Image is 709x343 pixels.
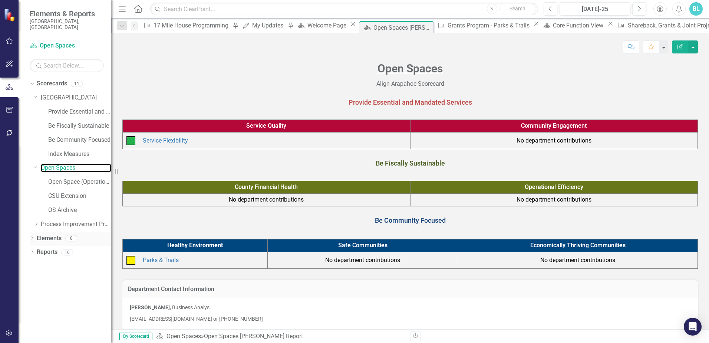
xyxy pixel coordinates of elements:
[41,220,111,229] a: Process Improvement Program
[295,21,349,30] a: Welcome Page
[553,21,606,30] div: Core Function View
[338,242,388,249] span: Safe Communities
[510,6,525,12] span: Search
[143,257,179,264] a: Parks & Trails
[562,5,628,14] div: [DATE]-25
[246,122,286,129] span: Service Quality
[435,21,531,30] a: Grants Program - Parks & Trails
[373,23,432,32] div: Open Spaces [PERSON_NAME] Report
[375,216,446,224] span: Be Community Focused
[65,235,77,241] div: 8
[499,4,536,14] button: Search
[122,78,698,88] p: Align Arapahoe Scorecard
[530,242,626,249] span: Economically Thriving Communities
[48,136,111,144] a: Be Community Focused
[235,183,298,190] span: County Financial Health
[240,21,286,30] a: My Updates
[4,9,17,22] img: ClearPoint Strategy
[126,136,135,145] img: On Target
[376,159,445,167] strong: Be Fiscally Sustainable
[204,333,303,340] div: Open Spaces [PERSON_NAME] Report
[48,108,111,116] a: Provide Essential and Mandated Services
[412,137,696,145] div: No department contributions
[48,150,111,159] a: Index Measures
[30,42,104,50] a: Open Spaces
[143,137,188,144] a: Service Flexibility
[560,2,630,16] button: [DATE]-25
[37,248,57,257] a: Reports
[349,98,472,106] strong: Provide Essential and Mandated Services
[252,21,286,30] div: My Updates
[126,256,135,265] img: Caution
[37,234,62,243] a: Elements
[48,178,111,186] a: Open Space (Operations)
[41,94,111,102] a: [GEOGRAPHIC_DATA]
[128,286,692,293] h3: Department Contact Information
[689,2,703,16] button: BL
[684,318,702,336] div: Open Intercom Messenger
[412,196,696,204] div: No department contributions
[48,122,111,130] a: Be Fiscally Sustainable
[541,21,606,30] a: Core Function View
[130,316,263,322] span: [EMAIL_ADDRESS][DOMAIN_NAME] or [PHONE_NUMBER]
[270,256,456,265] div: No department contributions
[48,192,111,200] a: CSU Extension
[448,21,532,30] div: Grants Program - Parks & Trails
[460,256,696,265] div: No department contributions
[48,206,111,215] a: OS Archive
[30,18,104,30] small: [GEOGRAPHIC_DATA], [GEOGRAPHIC_DATA]
[141,21,231,30] a: 17 Mile House Programming
[37,79,67,88] a: Scorecards
[71,81,83,87] div: 11
[377,62,443,75] span: Open Spaces
[150,3,538,16] input: Search ClearPoint...
[156,332,405,341] div: »
[167,242,223,249] span: Healthy Environment
[130,304,170,310] b: [PERSON_NAME]
[166,333,201,340] a: Open Spaces
[125,196,408,204] div: No department contributions
[30,59,104,72] input: Search Below...
[130,304,210,310] span: , Business Analys
[30,9,104,18] span: Elements & Reports
[525,183,583,190] strong: Operational Efficiency
[61,249,73,255] div: 16
[307,21,349,30] div: Welcome Page
[41,164,111,172] a: Open Spaces
[119,333,152,340] span: By Scorecard
[154,21,231,30] div: 17 Mile House Programming
[521,122,587,129] span: Community Engagement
